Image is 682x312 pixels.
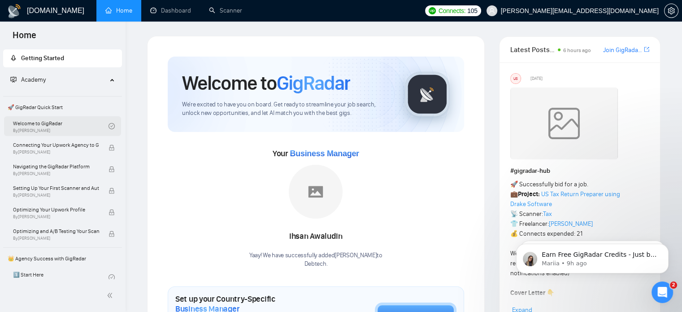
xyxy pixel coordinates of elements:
[530,75,543,83] span: [DATE]
[603,45,642,55] a: Join GigRadar Slack Community
[510,88,618,159] img: weqQh+iSagEgQAAAABJRU5ErkJggg==
[670,281,677,289] span: 2
[182,71,350,95] h1: Welcome to
[644,45,649,54] a: export
[489,8,495,14] span: user
[109,209,115,215] span: lock
[518,190,540,198] strong: Project:
[289,165,343,219] img: placeholder.png
[510,190,620,208] a: US Tax Return Preparer using Drake Software
[664,7,678,14] a: setting
[511,74,521,83] div: US
[290,149,359,158] span: Business Manager
[10,76,17,83] span: fund-projection-screen
[10,76,46,83] span: Academy
[109,123,115,129] span: check-circle
[150,7,191,14] a: dashboardDashboard
[4,98,121,116] span: 🚀 GigRadar Quick Start
[7,4,22,18] img: logo
[467,6,477,16] span: 105
[510,44,555,55] span: Latest Posts from the GigRadar Community
[3,49,122,67] li: Getting Started
[13,227,99,236] span: Optimizing and A/B Testing Your Scanner for Better Results
[21,76,46,83] span: Academy
[109,145,115,151] span: lock
[13,171,99,176] span: By [PERSON_NAME]
[5,29,43,48] span: Home
[405,72,450,117] img: gigradar-logo.png
[13,116,109,136] a: Welcome to GigRadarBy[PERSON_NAME]
[503,225,682,288] iframe: Intercom notifications message
[105,7,132,14] a: homeHome
[13,193,99,198] span: By [PERSON_NAME]
[439,6,465,16] span: Connects:
[563,47,591,53] span: 6 hours ago
[21,54,64,62] span: Getting Started
[273,149,359,158] span: Your
[10,55,17,61] span: rocket
[13,162,99,171] span: Navigating the GigRadar Platform
[13,141,99,149] span: Connecting Your Upwork Agency to GigRadar
[665,7,678,14] span: setting
[109,274,115,281] span: check-circle
[109,231,115,237] span: lock
[13,268,109,287] a: 1️⃣ Start Here
[652,281,673,303] iframe: Intercom live chat
[13,149,99,155] span: By [PERSON_NAME]
[510,166,649,176] h1: # gigradar-hub
[209,7,242,14] a: searchScanner
[429,7,436,14] img: upwork-logo.png
[13,214,99,220] span: By [PERSON_NAME]
[644,46,649,53] span: export
[13,184,99,193] span: Setting Up Your First Scanner and Auto-Bidder
[277,71,350,95] span: GigRadar
[109,188,115,194] span: lock
[13,205,99,214] span: Optimizing Your Upwork Profile
[510,289,554,297] strong: Cover Letter 👇
[107,291,116,300] span: double-left
[109,166,115,172] span: lock
[13,236,99,241] span: By [PERSON_NAME]
[249,229,382,244] div: Ihsan Awaludin
[249,251,382,268] div: Yaay! We have successfully added [PERSON_NAME] to
[249,260,382,268] p: Debtech .
[549,220,593,228] a: [PERSON_NAME]
[664,4,678,18] button: setting
[4,250,121,268] span: 👑 Agency Success with GigRadar
[182,101,391,118] span: We're excited to have you on board. Get ready to streamline your job search, unlock new opportuni...
[543,210,552,218] a: Tax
